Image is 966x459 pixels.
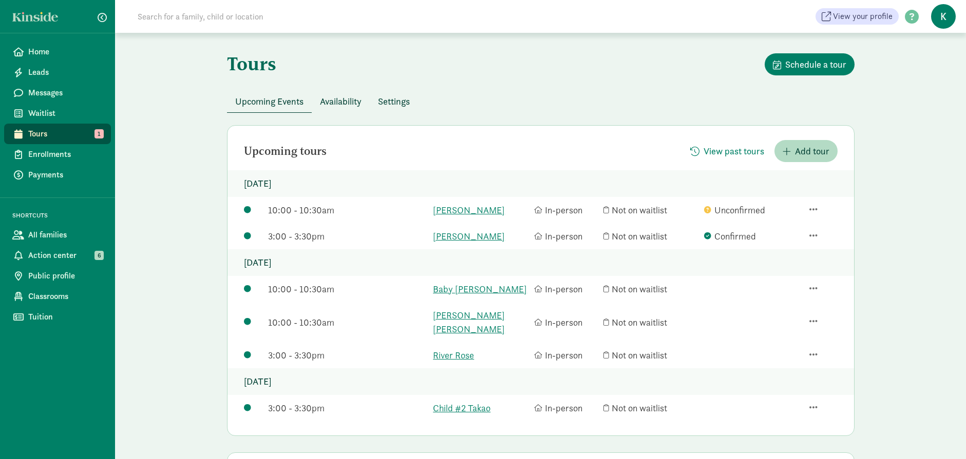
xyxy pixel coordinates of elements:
span: Enrollments [28,148,103,161]
span: Action center [28,249,103,262]
span: Tuition [28,311,103,323]
a: View past tours [682,146,772,157]
div: 3:00 - 3:30pm [268,229,428,243]
span: Leads [28,66,103,78]
div: Not on waitlist [603,229,699,243]
span: K [931,4,956,29]
a: Tours 1 [4,124,111,144]
a: Leads [4,62,111,83]
span: View past tours [704,144,764,158]
span: Add tour [795,144,829,158]
div: In-person [534,282,598,296]
div: In-person [534,203,598,217]
a: Enrollments [4,144,111,165]
input: Search for a family, child or location [131,6,420,27]
a: Payments [4,165,111,185]
div: 10:00 - 10:30am [268,315,428,329]
a: River Rose [433,348,529,362]
div: Not on waitlist [603,282,699,296]
span: Tours [28,128,103,140]
span: Upcoming Events [235,94,304,108]
a: Home [4,42,111,62]
div: 3:00 - 3:30pm [268,348,428,362]
div: 10:00 - 10:30am [268,203,428,217]
p: [DATE] [228,249,854,276]
div: In-person [534,229,598,243]
p: [DATE] [228,368,854,395]
p: [DATE] [228,170,854,197]
div: Not on waitlist [603,315,699,329]
div: Not on waitlist [603,401,699,415]
span: Payments [28,169,103,181]
div: In-person [534,315,598,329]
span: Messages [28,87,103,99]
div: 10:00 - 10:30am [268,282,428,296]
button: Schedule a tour [765,53,855,75]
span: Availability [320,94,362,108]
a: Baby [PERSON_NAME] [433,282,529,296]
span: All families [28,229,103,241]
div: In-person [534,348,598,362]
h1: Tours [227,53,276,74]
span: View your profile [833,10,893,23]
a: All families [4,225,111,245]
span: 1 [94,129,104,138]
a: Waitlist [4,103,111,124]
span: Waitlist [28,107,103,119]
a: Messages [4,83,111,103]
div: In-person [534,401,598,415]
button: Availability [312,90,370,112]
span: Settings [378,94,410,108]
a: [PERSON_NAME] [433,229,529,243]
iframe: Chat Widget [915,410,966,459]
a: Public profile [4,266,111,286]
div: Not on waitlist [603,203,699,217]
span: Public profile [28,270,103,282]
a: [PERSON_NAME] [433,203,529,217]
div: 3:00 - 3:30pm [268,401,428,415]
div: Confirmed [704,229,800,243]
button: Upcoming Events [227,90,312,112]
span: Classrooms [28,290,103,303]
span: Home [28,46,103,58]
button: Settings [370,90,418,112]
a: Classrooms [4,286,111,307]
span: Schedule a tour [785,57,846,71]
a: Child #2 Takao [433,401,529,415]
a: Tuition [4,307,111,327]
a: View your profile [816,8,899,25]
button: View past tours [682,140,772,162]
div: Unconfirmed [704,203,800,217]
h2: Upcoming tours [244,145,327,157]
a: [PERSON_NAME] [PERSON_NAME] [433,308,529,336]
span: 6 [94,251,104,260]
button: Add tour [774,140,838,162]
div: Not on waitlist [603,348,699,362]
a: Action center 6 [4,245,111,266]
